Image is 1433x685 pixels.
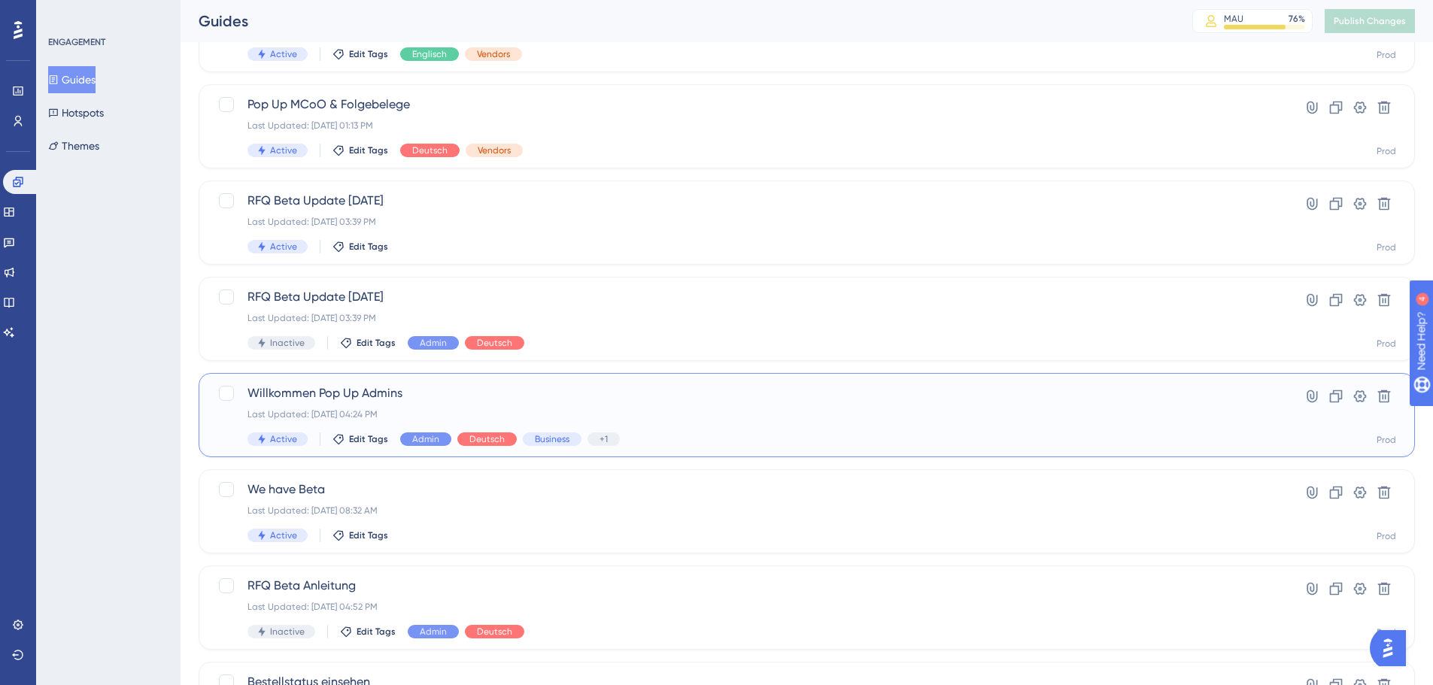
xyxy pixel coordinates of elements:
[270,433,297,445] span: Active
[270,48,297,60] span: Active
[48,132,99,159] button: Themes
[1325,9,1415,33] button: Publish Changes
[247,288,1246,306] span: RFQ Beta Update [DATE]
[247,480,1246,499] span: We have Beta
[340,626,396,638] button: Edit Tags
[1289,13,1305,25] div: 76 %
[35,4,94,22] span: Need Help?
[332,48,388,60] button: Edit Tags
[420,337,447,349] span: Admin
[247,312,1246,324] div: Last Updated: [DATE] 03:39 PM
[48,99,104,126] button: Hotspots
[1377,626,1396,638] div: Prod
[247,216,1246,228] div: Last Updated: [DATE] 03:39 PM
[349,241,388,253] span: Edit Tags
[1377,338,1396,350] div: Prod
[247,384,1246,402] span: Willkommen Pop Up Admins
[332,144,388,156] button: Edit Tags
[48,66,96,93] button: Guides
[1377,241,1396,253] div: Prod
[478,144,511,156] span: Vendors
[349,433,388,445] span: Edit Tags
[270,241,297,253] span: Active
[1224,13,1243,25] div: MAU
[1377,530,1396,542] div: Prod
[1370,626,1415,671] iframe: UserGuiding AI Assistant Launcher
[1377,434,1396,446] div: Prod
[332,529,388,541] button: Edit Tags
[105,8,109,20] div: 4
[48,36,105,48] div: ENGAGEMENT
[420,626,447,638] span: Admin
[477,337,512,349] span: Deutsch
[247,120,1246,132] div: Last Updated: [DATE] 01:13 PM
[332,433,388,445] button: Edit Tags
[1334,15,1406,27] span: Publish Changes
[535,433,569,445] span: Business
[199,11,1155,32] div: Guides
[247,192,1246,210] span: RFQ Beta Update [DATE]
[412,433,439,445] span: Admin
[270,626,305,638] span: Inactive
[247,95,1246,114] span: Pop Up MCoO & Folgebelege
[340,337,396,349] button: Edit Tags
[247,505,1246,517] div: Last Updated: [DATE] 08:32 AM
[247,408,1246,420] div: Last Updated: [DATE] 04:24 PM
[247,577,1246,595] span: RFQ Beta Anleitung
[247,601,1246,613] div: Last Updated: [DATE] 04:52 PM
[357,337,396,349] span: Edit Tags
[349,529,388,541] span: Edit Tags
[349,48,388,60] span: Edit Tags
[412,144,448,156] span: Deutsch
[412,48,447,60] span: Englisch
[469,433,505,445] span: Deutsch
[270,144,297,156] span: Active
[349,144,388,156] span: Edit Tags
[1377,145,1396,157] div: Prod
[270,337,305,349] span: Inactive
[332,241,388,253] button: Edit Tags
[600,433,608,445] span: +1
[1377,49,1396,61] div: Prod
[357,626,396,638] span: Edit Tags
[270,529,297,541] span: Active
[477,626,512,638] span: Deutsch
[477,48,510,60] span: Vendors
